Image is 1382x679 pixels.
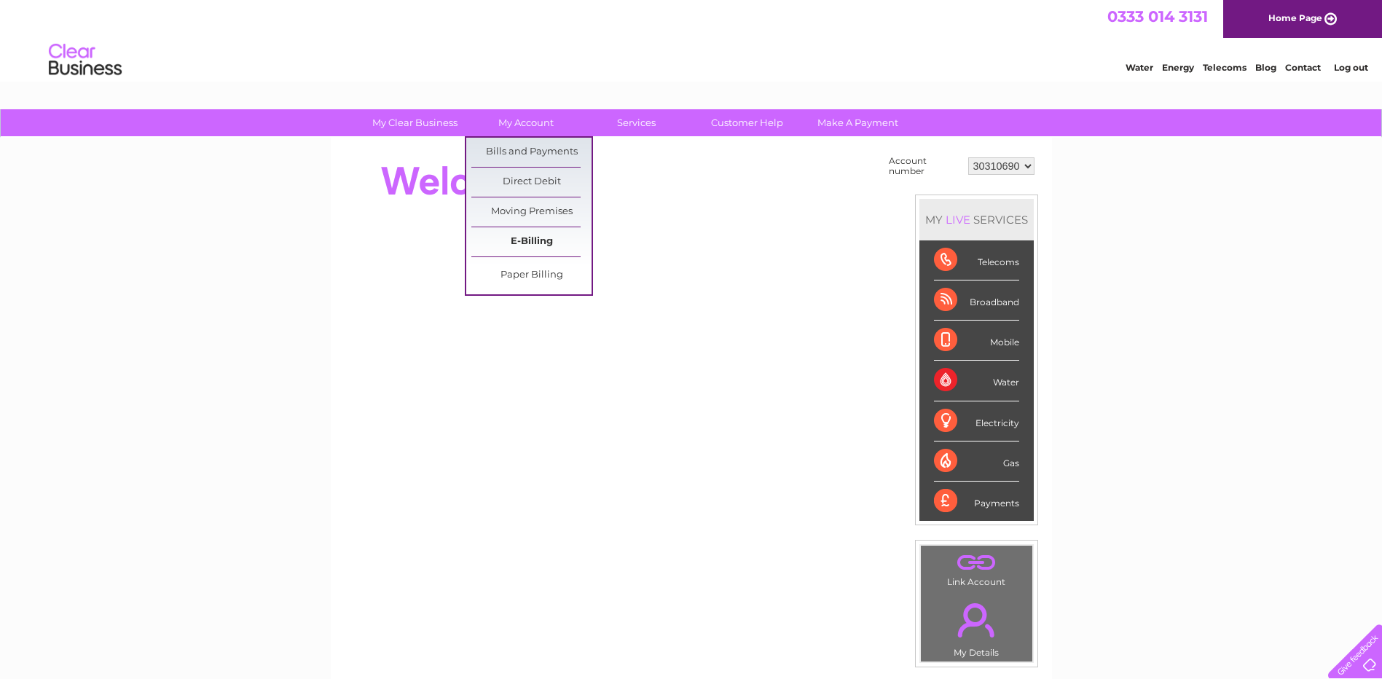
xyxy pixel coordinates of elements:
[934,321,1019,361] div: Mobile
[885,152,965,180] td: Account number
[934,361,1019,401] div: Water
[1203,62,1246,73] a: Telecoms
[471,168,592,197] a: Direct Debit
[924,549,1029,575] a: .
[919,199,1034,240] div: MY SERVICES
[471,227,592,256] a: E-Billing
[1162,62,1194,73] a: Energy
[934,482,1019,521] div: Payments
[48,38,122,82] img: logo.png
[1126,62,1153,73] a: Water
[1255,62,1276,73] a: Blog
[471,197,592,227] a: Moving Premises
[576,109,696,136] a: Services
[798,109,918,136] a: Make A Payment
[471,261,592,290] a: Paper Billing
[471,138,592,167] a: Bills and Payments
[924,594,1029,645] a: .
[934,401,1019,441] div: Electricity
[920,591,1033,662] td: My Details
[1107,7,1208,25] a: 0333 014 3131
[934,441,1019,482] div: Gas
[1334,62,1368,73] a: Log out
[943,213,973,227] div: LIVE
[934,280,1019,321] div: Broadband
[348,8,1036,71] div: Clear Business is a trading name of Verastar Limited (registered in [GEOGRAPHIC_DATA] No. 3667643...
[687,109,807,136] a: Customer Help
[355,109,475,136] a: My Clear Business
[1285,62,1321,73] a: Contact
[934,240,1019,280] div: Telecoms
[920,545,1033,591] td: Link Account
[466,109,586,136] a: My Account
